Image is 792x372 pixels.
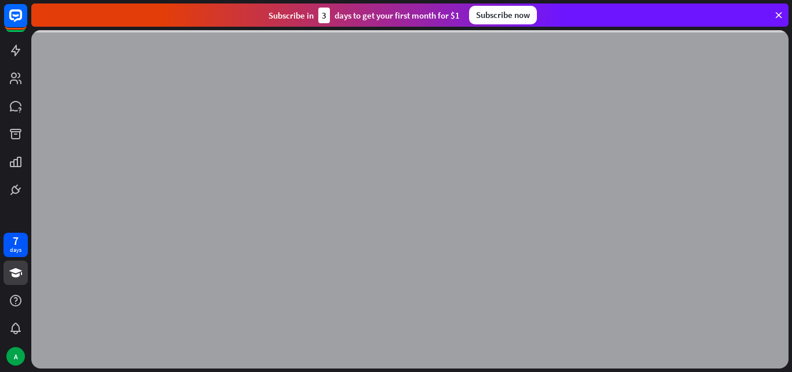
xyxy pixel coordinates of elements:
div: 3 [318,8,330,23]
div: Subscribe in days to get your first month for $1 [268,8,460,23]
div: days [10,246,21,254]
div: Subscribe now [469,6,537,24]
div: 7 [13,236,19,246]
a: 7 days [3,233,28,257]
div: A [6,347,25,366]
